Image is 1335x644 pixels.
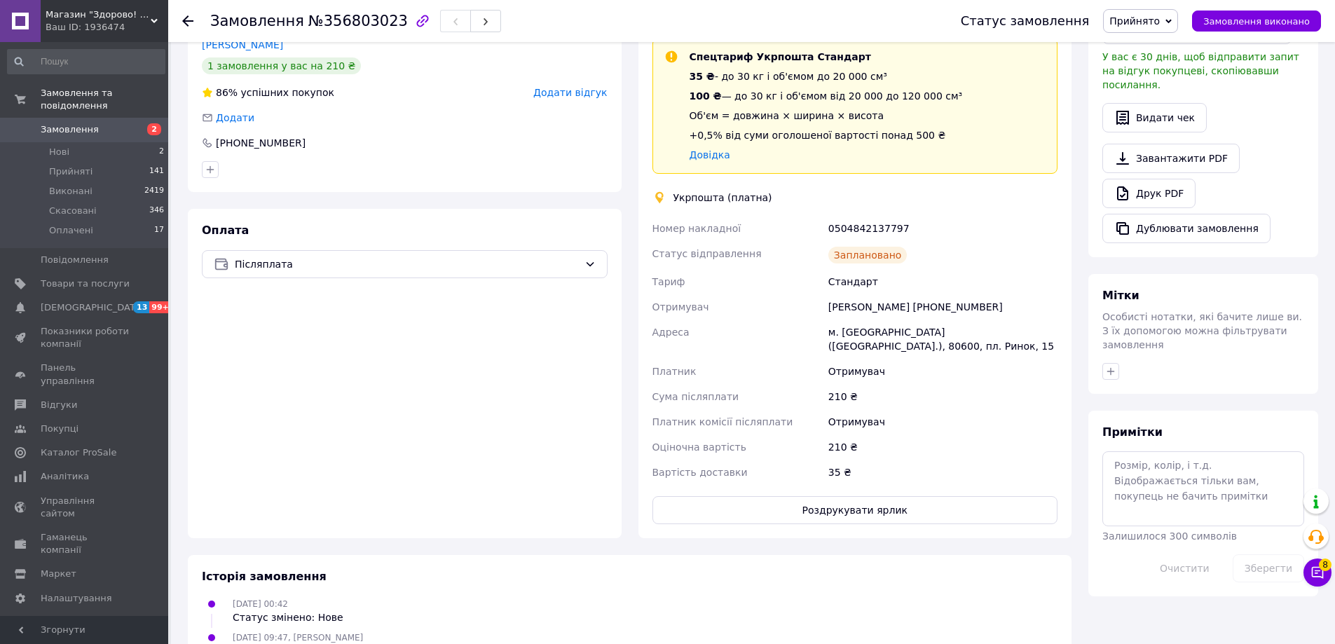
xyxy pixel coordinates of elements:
[41,325,130,350] span: Показники роботи компанії
[690,149,730,160] a: Довідка
[670,191,776,205] div: Укрпошта (платна)
[826,269,1060,294] div: Стандарт
[1203,16,1310,27] span: Замовлення виконано
[652,441,746,453] span: Оціночна вартість
[690,128,963,142] div: +0,5% від суми оголошеної вартості понад 500 ₴
[690,89,963,103] div: — до 30 кг і об'ємом від 20 000 до 120 000 см³
[41,399,77,411] span: Відгуки
[41,531,130,556] span: Гаманець компанії
[154,224,164,237] span: 17
[202,85,334,100] div: успішних покупок
[1102,214,1271,243] button: Дублювати замовлення
[690,90,722,102] span: 100 ₴
[144,185,164,198] span: 2419
[826,359,1060,384] div: Отримувач
[1102,425,1163,439] span: Примітки
[216,112,254,123] span: Додати
[133,301,149,313] span: 13
[690,51,871,62] span: Спецтариф Укрпошта Стандарт
[652,327,690,338] span: Адреса
[828,247,908,263] div: Заплановано
[1102,144,1240,173] a: Завантажити PDF
[1109,15,1160,27] span: Прийнято
[690,69,963,83] div: - до 30 кг і об'ємом до 20 000 см³
[210,13,304,29] span: Замовлення
[202,570,327,583] span: Історія замовлення
[49,224,93,237] span: Оплачені
[233,599,288,609] span: [DATE] 00:42
[233,610,343,624] div: Статус змінено: Нове
[46,8,151,21] span: Магазин "Здорово! Обирати натуральне"
[1102,289,1139,302] span: Мітки
[652,223,741,234] span: Номер накладної
[826,320,1060,359] div: м. [GEOGRAPHIC_DATA] ([GEOGRAPHIC_DATA].), 80600, пл. Ринок, 15
[1102,311,1302,350] span: Особисті нотатки, які бачите лише ви. З їх допомогою можна фільтрувати замовлення
[235,256,579,272] span: Післяплата
[49,146,69,158] span: Нові
[826,409,1060,434] div: Отримувач
[41,278,130,290] span: Товари та послуги
[182,14,193,28] div: Повернутися назад
[41,592,112,605] span: Налаштування
[826,460,1060,485] div: 35 ₴
[652,366,697,377] span: Платник
[41,568,76,580] span: Маркет
[1102,179,1196,208] a: Друк PDF
[1192,11,1321,32] button: Замовлення виконано
[1319,559,1331,571] span: 8
[826,434,1060,460] div: 210 ₴
[147,123,161,135] span: 2
[49,205,97,217] span: Скасовані
[41,495,130,520] span: Управління сайтом
[690,71,715,82] span: 35 ₴
[826,216,1060,241] div: 0504842137797
[826,384,1060,409] div: 210 ₴
[7,49,165,74] input: Пошук
[1102,530,1237,542] span: Залишилося 300 символів
[49,185,93,198] span: Виконані
[652,391,739,402] span: Сума післяплати
[41,362,130,387] span: Панель управління
[1102,51,1299,90] span: У вас є 30 днів, щоб відправити запит на відгук покупцеві, скопіювавши посилання.
[652,496,1058,524] button: Роздрукувати ярлик
[41,470,89,483] span: Аналітика
[652,416,793,427] span: Платник комісії післяплати
[233,633,363,643] span: [DATE] 09:47, [PERSON_NAME]
[41,254,109,266] span: Повідомлення
[961,14,1090,28] div: Статус замовлення
[214,136,307,150] div: [PHONE_NUMBER]
[652,467,748,478] span: Вартість доставки
[202,224,249,237] span: Оплата
[690,109,963,123] div: Об'єм = довжина × ширина × висота
[41,446,116,459] span: Каталог ProSale
[49,165,93,178] span: Прийняті
[41,87,168,112] span: Замовлення та повідомлення
[41,123,99,136] span: Замовлення
[652,276,685,287] span: Тариф
[216,87,238,98] span: 86%
[41,301,144,314] span: [DEMOGRAPHIC_DATA]
[149,205,164,217] span: 346
[826,294,1060,320] div: [PERSON_NAME] [PHONE_NUMBER]
[41,423,78,435] span: Покупці
[202,39,283,50] a: [PERSON_NAME]
[652,248,762,259] span: Статус відправлення
[46,21,168,34] div: Ваш ID: 1936474
[149,165,164,178] span: 141
[1303,559,1331,587] button: Чат з покупцем8
[149,301,172,313] span: 99+
[202,57,361,74] div: 1 замовлення у вас на 210 ₴
[533,87,607,98] span: Додати відгук
[652,301,709,313] span: Отримувач
[159,146,164,158] span: 2
[308,13,408,29] span: №356803023
[1102,103,1207,132] button: Видати чек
